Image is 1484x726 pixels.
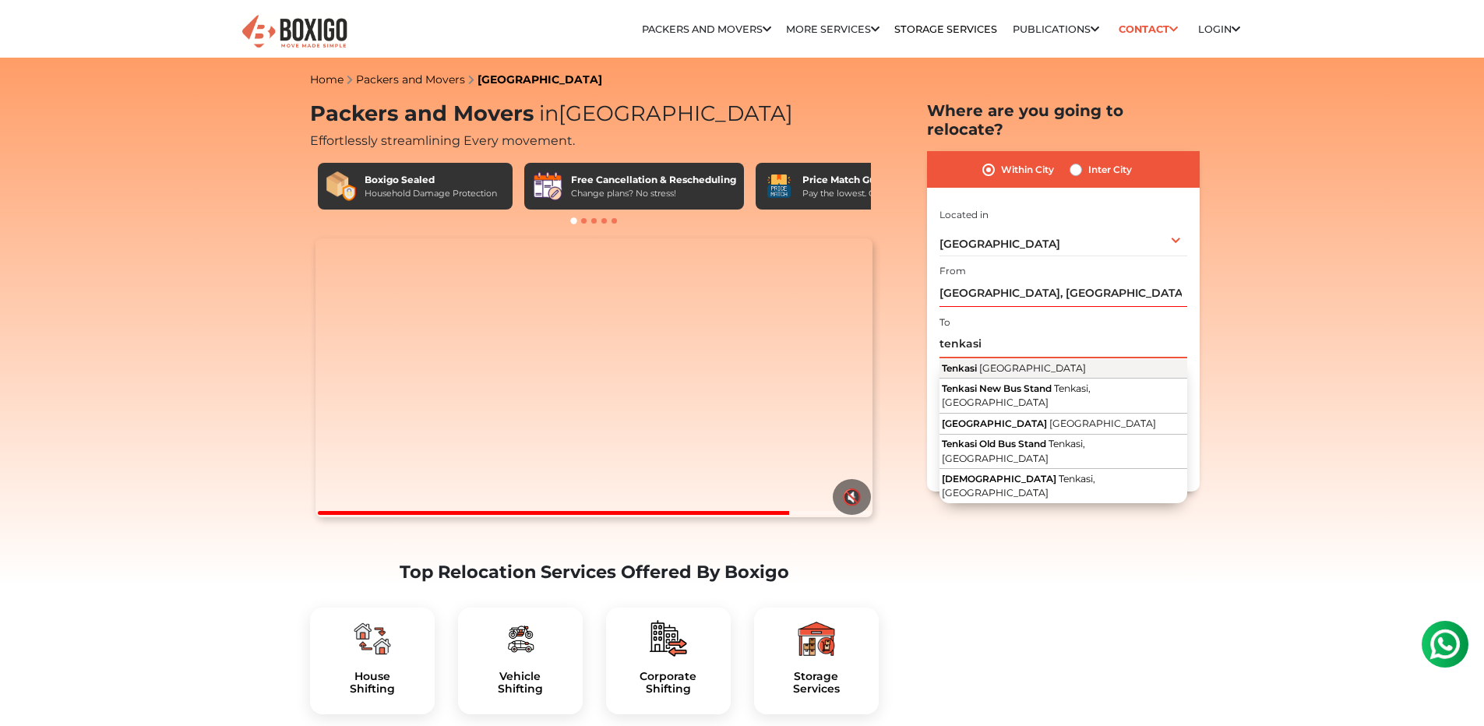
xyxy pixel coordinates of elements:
[471,670,570,696] h5: Vehicle Shifting
[310,101,879,127] h1: Packers and Movers
[1198,23,1240,35] a: Login
[939,280,1187,307] input: Select Building or Nearest Landmark
[942,438,1046,449] span: Tenkasi Old Bus Stand
[471,670,570,696] a: VehicleShifting
[939,331,1187,358] input: Select Building or Nearest Landmark
[365,173,497,187] div: Boxigo Sealed
[833,479,871,515] button: 🔇
[786,23,879,35] a: More services
[534,100,793,126] span: [GEOGRAPHIC_DATA]
[927,101,1200,139] h2: Where are you going to relocate?
[979,362,1086,374] span: [GEOGRAPHIC_DATA]
[650,620,687,657] img: boxigo_packers_and_movers_plan
[939,208,989,222] label: Located in
[942,382,1052,394] span: Tenkasi New Bus Stand
[323,670,422,696] a: HouseShifting
[767,670,866,696] a: StorageServices
[310,72,344,86] a: Home
[894,23,997,35] a: Storage Services
[619,670,718,696] h5: Corporate Shifting
[939,469,1187,503] button: [DEMOGRAPHIC_DATA] Tenkasi, [GEOGRAPHIC_DATA]
[240,13,349,51] img: Boxigo
[939,435,1187,470] button: Tenkasi Old Bus Stand Tenkasi, [GEOGRAPHIC_DATA]
[939,414,1187,435] button: [GEOGRAPHIC_DATA] [GEOGRAPHIC_DATA]
[502,620,539,657] img: boxigo_packers_and_movers_plan
[478,72,602,86] a: [GEOGRAPHIC_DATA]
[942,473,1056,485] span: [DEMOGRAPHIC_DATA]
[354,620,391,657] img: boxigo_packers_and_movers_plan
[939,315,950,330] label: To
[942,438,1085,464] span: Tenkasi, [GEOGRAPHIC_DATA]
[1088,160,1132,179] label: Inter City
[939,379,1187,414] button: Tenkasi New Bus Stand Tenkasi, [GEOGRAPHIC_DATA]
[939,237,1060,251] span: [GEOGRAPHIC_DATA]
[802,187,921,200] div: Pay the lowest. Guaranteed!
[356,72,465,86] a: Packers and Movers
[365,187,497,200] div: Household Damage Protection
[619,670,718,696] a: CorporateShifting
[942,418,1047,429] span: [GEOGRAPHIC_DATA]
[310,562,879,583] h2: Top Relocation Services Offered By Boxigo
[1013,23,1099,35] a: Publications
[942,362,977,374] span: Tenkasi
[1001,160,1054,179] label: Within City
[798,620,835,657] img: boxigo_packers_and_movers_plan
[16,16,47,47] img: whatsapp-icon.svg
[939,359,1187,379] button: Tenkasi [GEOGRAPHIC_DATA]
[939,264,966,278] label: From
[767,670,866,696] h5: Storage Services
[763,171,795,202] img: Price Match Guarantee
[1049,418,1156,429] span: [GEOGRAPHIC_DATA]
[315,238,872,517] video: Your browser does not support the video tag.
[802,173,921,187] div: Price Match Guarantee
[539,100,559,126] span: in
[323,670,422,696] h5: House Shifting
[326,171,357,202] img: Boxigo Sealed
[310,133,575,148] span: Effortlessly streamlining Every movement.
[571,173,736,187] div: Free Cancellation & Rescheduling
[642,23,771,35] a: Packers and Movers
[532,171,563,202] img: Free Cancellation & Rescheduling
[571,187,736,200] div: Change plans? No stress!
[1114,17,1183,41] a: Contact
